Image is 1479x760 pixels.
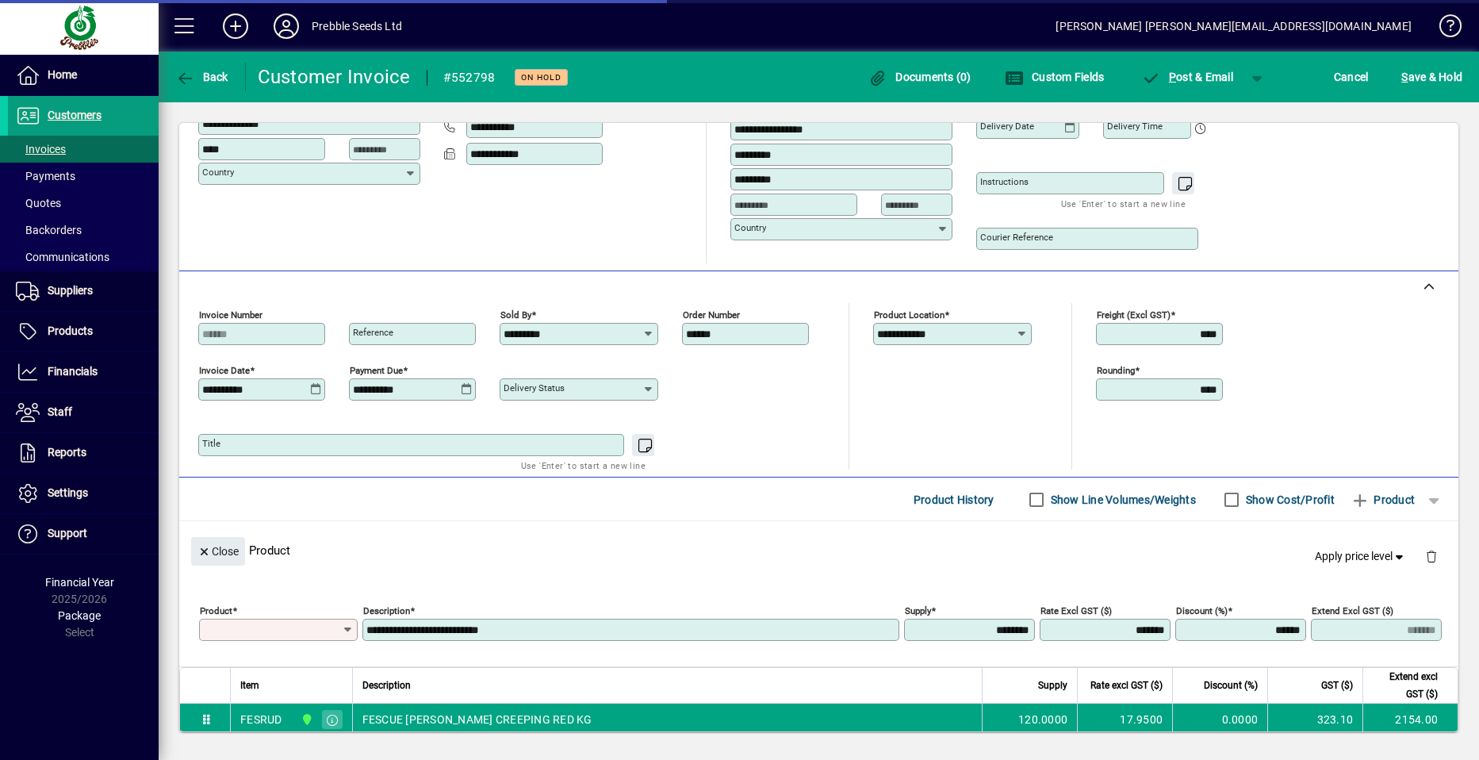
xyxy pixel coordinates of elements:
a: Settings [8,474,159,513]
app-page-header-button: Back [159,63,246,91]
mat-label: Country [202,167,234,178]
mat-label: Freight (excl GST) [1097,309,1171,321]
span: Supply [1038,677,1067,694]
span: Package [58,609,101,622]
mat-hint: Use 'Enter' to start a new line [521,456,646,474]
span: Staff [48,405,72,418]
span: Back [175,71,228,83]
div: 17.9500 [1087,712,1163,727]
button: Product History [907,486,1001,514]
span: Discount (%) [1204,677,1258,694]
button: Apply price level [1308,543,1413,571]
mat-label: Rounding [1097,365,1135,376]
button: Profile [261,12,312,40]
mat-label: Supply [905,605,931,616]
div: [PERSON_NAME] [PERSON_NAME][EMAIL_ADDRESS][DOMAIN_NAME] [1056,13,1412,39]
mat-label: Product [200,605,232,616]
td: 323.10 [1267,704,1362,735]
label: Show Cost/Profit [1243,492,1335,508]
span: P [1169,71,1176,83]
span: Apply price level [1315,548,1407,565]
span: Item [240,677,259,694]
mat-label: Extend excl GST ($) [1312,605,1393,616]
a: Financials [8,352,159,392]
mat-label: Delivery date [980,121,1034,132]
span: Custom Fields [1005,71,1105,83]
span: Reports [48,446,86,459]
mat-label: Delivery time [1107,121,1163,132]
button: Back [171,63,232,91]
span: 120.0000 [1018,712,1067,727]
td: 0.0000 [1172,704,1267,735]
span: ost & Email [1141,71,1233,83]
span: Backorders [16,224,82,236]
mat-label: Invoice number [199,309,262,321]
span: Description [362,677,411,694]
span: Payments [16,170,75,182]
button: Post & Email [1133,63,1241,91]
mat-label: Rate excl GST ($) [1040,605,1112,616]
span: Documents (0) [868,71,971,83]
span: Cancel [1334,64,1369,90]
app-page-header-button: Close [187,543,249,558]
a: Knowledge Base [1427,3,1459,55]
mat-label: Invoice date [199,365,250,376]
a: Home [8,56,159,95]
span: Close [197,539,239,565]
button: Save & Hold [1397,63,1466,91]
button: Custom Fields [1001,63,1109,91]
span: Support [48,527,87,539]
a: Products [8,312,159,351]
a: Quotes [8,190,159,217]
mat-label: Instructions [980,176,1029,187]
button: Add [210,12,261,40]
mat-label: Courier Reference [980,232,1053,243]
a: Support [8,514,159,554]
a: Staff [8,393,159,432]
button: Product [1343,486,1423,514]
button: Close [191,537,245,566]
span: Suppliers [48,284,93,297]
mat-hint: Use 'Enter' to start a new line [1061,194,1186,213]
a: Reports [8,433,159,473]
span: FESCUE [PERSON_NAME] CREEPING RED KG [362,712,592,727]
span: S [1401,71,1408,83]
mat-label: Payment due [350,365,403,376]
mat-label: Country [734,222,766,233]
span: Home [48,68,77,81]
span: Product History [914,487,994,512]
a: Payments [8,163,159,190]
span: On hold [521,72,561,83]
button: Delete [1412,537,1450,575]
span: GST ($) [1321,677,1353,694]
span: Financials [48,365,98,378]
a: Suppliers [8,271,159,311]
div: FESRUD [240,712,282,727]
div: Product [179,521,1458,579]
div: #552798 [443,65,496,90]
app-page-header-button: Delete [1412,549,1450,563]
button: Documents (0) [864,63,975,91]
label: Show Line Volumes/Weights [1048,492,1196,508]
span: Products [48,324,93,337]
span: Customers [48,109,102,121]
td: 2154.00 [1362,704,1458,735]
mat-label: Discount (%) [1176,605,1228,616]
mat-label: Title [202,438,220,449]
span: ave & Hold [1401,64,1462,90]
span: Financial Year [45,576,114,589]
span: Quotes [16,197,61,209]
mat-label: Sold by [500,309,531,321]
mat-label: Description [363,605,410,616]
span: Invoices [16,143,66,155]
span: Settings [48,486,88,499]
span: Extend excl GST ($) [1373,668,1438,703]
span: Communications [16,251,109,263]
span: CHRISTCHURCH [297,711,315,728]
div: Prebble Seeds Ltd [312,13,402,39]
mat-label: Order number [683,309,740,321]
div: Customer Invoice [258,64,411,90]
span: Rate excl GST ($) [1090,677,1163,694]
mat-label: Product location [874,309,944,321]
span: Product [1351,487,1415,512]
